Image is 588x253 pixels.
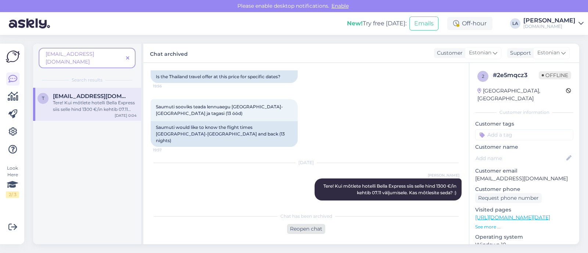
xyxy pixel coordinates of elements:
p: Operating system [475,233,573,241]
span: Tere! Kui mõtlete hotelli Bella Express siis selle hind 1300 €/in kehtib 07.11 väljumisele. Kas m... [323,183,458,195]
span: Chat has been archived [280,213,332,220]
div: [GEOGRAPHIC_DATA], [GEOGRAPHIC_DATA] [477,87,566,102]
img: Askly Logo [6,50,20,64]
a: [PERSON_NAME][DOMAIN_NAME] [523,18,584,29]
div: # 2e5mqcz3 [493,71,539,80]
div: Support [507,49,531,57]
span: [PERSON_NAME] [428,173,459,178]
p: Windows 10 [475,241,573,249]
input: Add name [476,154,565,162]
span: 19:56 [153,83,180,89]
span: 19:57 [153,147,180,153]
div: [DATE] [151,159,462,166]
span: Estonian [537,49,560,57]
div: Is the Thailand travel offer at this price for specific dates? [151,71,298,83]
button: Emails [409,17,438,30]
p: Customer name [475,143,573,151]
span: 0:04 [432,201,459,206]
p: Customer tags [475,120,573,128]
div: Look Here [6,165,19,198]
p: Customer phone [475,185,573,193]
span: t [42,95,44,101]
div: Request phone number [475,193,542,203]
span: Estonian [469,49,491,57]
span: Enable [329,3,351,9]
span: [EMAIL_ADDRESS][DOMAIN_NAME] [46,51,94,65]
p: Customer email [475,167,573,175]
div: Off-hour [447,17,492,30]
span: Offline [539,71,571,79]
span: Saumuti sooviks teada lennuaegu [GEOGRAPHIC_DATA]-[GEOGRAPHIC_DATA] ja tagasi (13 ööd) [156,104,283,116]
span: Search results [72,77,103,83]
div: [DATE] 0:04 [115,113,137,118]
div: Try free [DATE]: [347,19,406,28]
div: Saumuti would like to know the flight times [GEOGRAPHIC_DATA]-[GEOGRAPHIC_DATA] and back (13 nights) [151,121,298,147]
span: tarmo.laaniste@gmail.com [53,93,129,100]
input: Add a tag [475,129,573,140]
div: [DOMAIN_NAME] [523,24,576,29]
div: Tere! Kui mõtlete hotelli Bella Express siis selle hind 1300 €/in kehtib 07.11 väljumisele. Kas m... [53,100,137,113]
div: Reopen chat [287,224,325,234]
div: 2 / 3 [6,191,19,198]
label: Chat archived [150,48,188,58]
b: New! [347,20,363,27]
div: [PERSON_NAME] [523,18,576,24]
div: Customer information [475,109,573,116]
p: [EMAIL_ADDRESS][DOMAIN_NAME] [475,175,573,182]
div: LA [510,18,520,29]
span: 2 [482,73,484,79]
p: See more ... [475,224,573,230]
div: Customer [434,49,463,57]
p: Visited pages [475,206,573,214]
a: [URL][DOMAIN_NAME][DATE] [475,214,550,221]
